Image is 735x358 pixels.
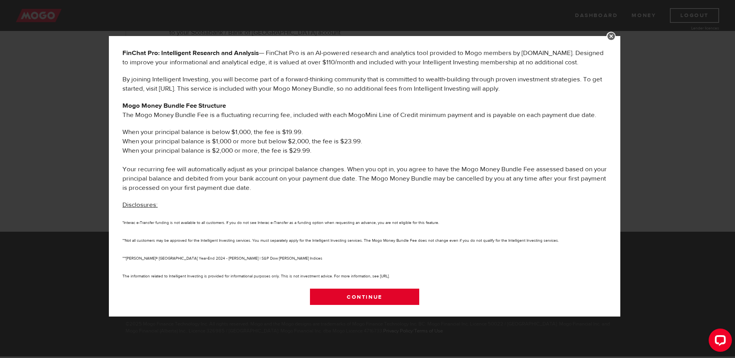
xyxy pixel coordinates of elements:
[310,289,420,305] a: Continue
[122,274,389,279] small: The information related to Intelligent Investing is provided for informational purposes only. Thi...
[122,256,322,261] small: ***[PERSON_NAME]® [GEOGRAPHIC_DATA] Year-End 2024 - [PERSON_NAME] | S&P Dow [PERSON_NAME] Indices
[122,75,607,93] p: By joining Intelligent Investing, you will become part of a forward-thinking community that is co...
[122,165,607,193] p: Your recurring fee will automatically adjust as your principal balance changes. When you opt in, ...
[122,48,607,67] p: — FinChat Pro is an AI-powered research and analytics tool provided to Mogo members by [DOMAIN_NA...
[122,102,226,110] b: Mogo Money Bundle Fee Structure
[702,325,735,358] iframe: LiveChat chat widget
[122,238,559,243] small: **Not all customers may be approved for the Intelligent Investing services. You must separately a...
[122,220,439,225] small: *Interac e-Transfer funding is not available to all customers. If you do not see Interac e-Transf...
[122,201,158,209] u: Disclosures:
[122,127,607,137] li: When your principal balance is below $1,000, the fee is $19.99.
[122,137,607,146] li: When your principal balance is $1,000 or more but below $2,000, the fee is $23.99.
[122,101,607,120] p: The Mogo Money Bundle Fee is a fluctuating recurring fee, included with each MogoMini Line of Cre...
[122,49,259,57] b: FinChat Pro: Intelligent Research and Analysis
[122,146,607,165] li: When your principal balance is $2,000 or more, the fee is $29.99.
